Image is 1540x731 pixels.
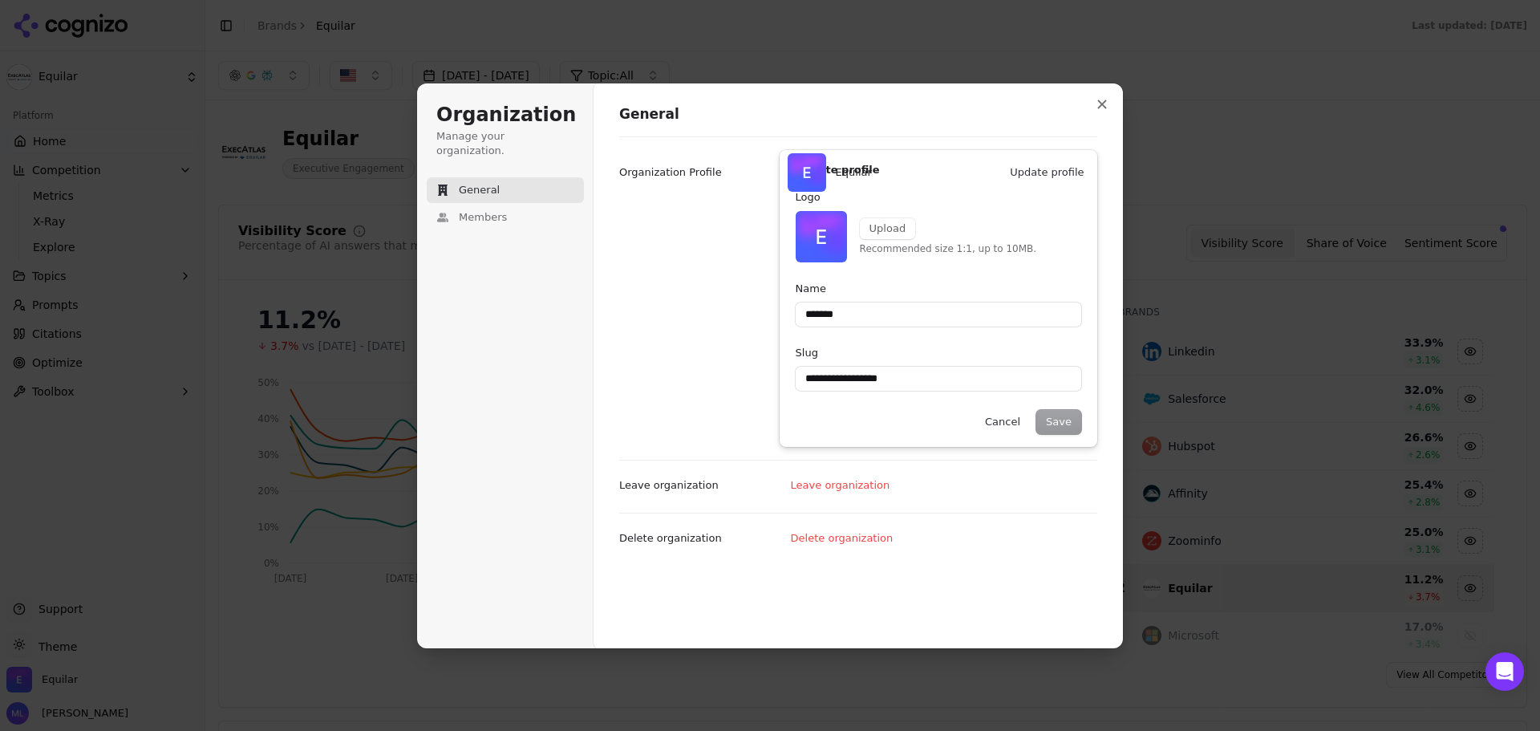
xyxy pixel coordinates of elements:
[796,282,826,296] label: Name
[783,526,903,550] button: Delete organization
[619,105,1097,124] h1: General
[783,473,900,497] button: Leave organization
[975,410,1030,434] button: Cancel
[459,210,507,225] span: Members
[1485,652,1524,691] div: Open Intercom Messenger
[619,531,722,546] p: Delete organization
[619,165,722,180] p: Organization Profile
[796,163,1081,177] h1: Update profile
[796,211,847,262] img: Equilar
[459,183,500,197] span: General
[796,190,1081,205] p: Logo
[436,103,574,128] h1: Organization
[796,346,818,360] label: Slug
[427,177,584,203] button: General
[436,129,574,158] p: Manage your organization.
[619,478,719,493] p: Leave organization
[860,218,916,239] button: Upload
[860,242,1037,256] p: Recommended size 1:1, up to 10MB.
[1088,90,1116,119] button: Close modal
[427,205,584,230] button: Members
